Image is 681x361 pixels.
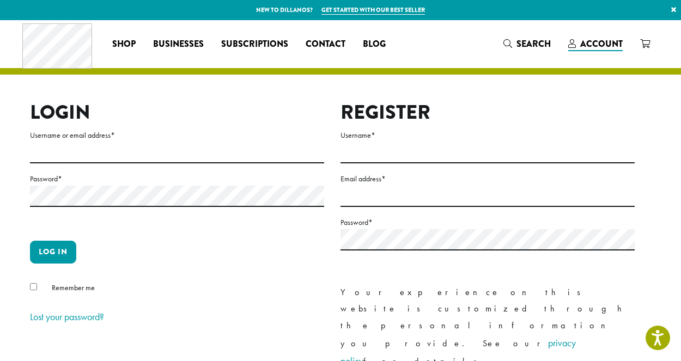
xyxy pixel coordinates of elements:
[340,172,635,186] label: Email address
[306,38,345,51] span: Contact
[580,38,623,50] span: Account
[516,38,551,50] span: Search
[30,241,76,264] button: Log in
[30,172,324,186] label: Password
[30,310,104,323] a: Lost your password?
[340,216,635,229] label: Password
[104,35,144,53] a: Shop
[52,283,95,292] span: Remember me
[363,38,386,51] span: Blog
[495,35,560,53] a: Search
[112,38,136,51] span: Shop
[30,129,324,142] label: Username or email address
[153,38,204,51] span: Businesses
[340,101,635,124] h2: Register
[340,129,635,142] label: Username
[221,38,288,51] span: Subscriptions
[30,101,324,124] h2: Login
[321,5,425,15] a: Get started with our best seller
